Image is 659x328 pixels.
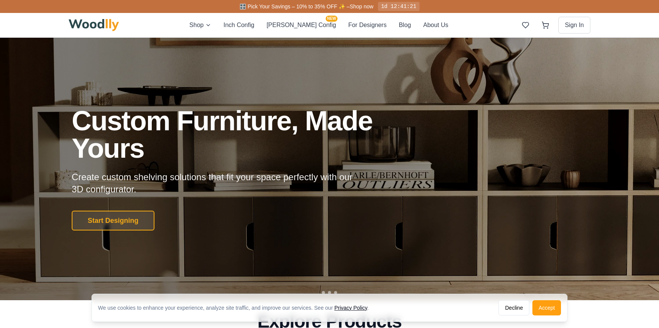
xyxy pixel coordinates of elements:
button: Accept [532,300,561,315]
p: Create custom shelving solutions that fit your space perfectly with our 3D configurator. [72,171,365,195]
button: Shop [190,20,211,30]
a: Privacy Policy [334,305,367,311]
a: Shop now [350,3,373,10]
button: About Us [423,20,448,30]
h1: Custom Furniture, Made Yours [72,107,413,162]
span: NEW [326,16,338,22]
button: Inch Config [223,20,254,30]
span: 🎛️ Pick Your Savings – 10% to 35% OFF ✨ – [239,3,349,10]
button: Blog [399,20,411,30]
button: [PERSON_NAME] ConfigNEW [267,20,336,30]
div: 1d 12:41:21 [378,2,419,11]
button: Sign In [558,17,590,34]
button: Decline [498,300,529,315]
button: Start Designing [72,211,154,230]
div: We use cookies to enhance your experience, analyze site traffic, and improve our services. See our . [98,304,375,312]
img: Woodlly [69,19,119,31]
button: For Designers [348,20,386,30]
